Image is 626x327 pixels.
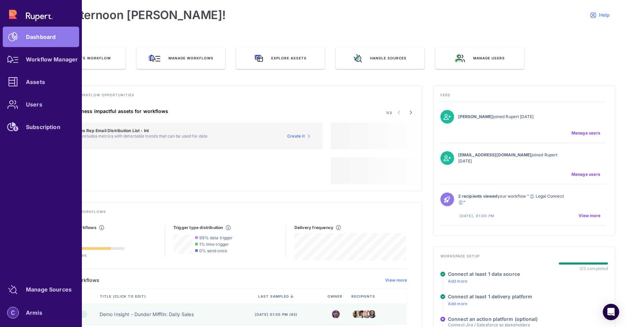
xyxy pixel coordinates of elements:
[199,235,233,240] span: 99% data trigger
[363,309,371,319] img: dwight.png
[37,38,615,47] h3: QUICK ACTIONS
[599,12,610,18] span: Help
[448,271,520,277] h4: Connect at least 1 data source
[3,94,79,115] a: Users
[100,311,194,318] a: Demo Insight - Dunder Mifflin: Daily Sales
[100,294,147,299] span: Title (click to edit)
[448,294,532,300] h4: Connect at least 1 delivery platform
[199,242,229,247] span: 1% time trigger
[44,108,322,114] h4: Suggested business impactful assets for workflows
[26,287,72,292] div: Manage Sources
[271,56,307,60] span: Explore assets
[60,133,228,144] p: This asset includes metrics with detectable trends that can be used for data workflows
[385,278,407,283] a: View more
[199,248,227,253] span: 0% send once
[26,80,45,84] div: Assets
[579,266,608,271] div: 3/3 completed
[3,279,79,300] a: Manage Sources
[287,133,305,139] span: Create it
[440,254,608,262] h4: Workspace setup
[44,209,415,218] h4: Track existing workflows
[571,130,600,136] span: Manage users
[70,56,111,60] span: Create Workflow
[52,253,125,258] p: 68/84 workflows
[258,294,289,298] span: last sampled
[255,312,297,317] span: [DATE] 01:50 pm (#3)
[460,213,494,218] span: [DATE], 01:00 pm
[448,316,545,322] h4: Connect an action platform (optional)
[44,93,415,101] h4: Discover new workflow opportunities
[26,311,42,315] div: Armis
[3,72,79,92] a: Assets
[458,193,570,205] p: your workflow "⚖️ Legal Connect ⚖️"
[458,114,493,119] strong: [PERSON_NAME]
[448,301,467,306] a: Add more
[386,110,392,115] span: 1/3
[26,57,78,61] div: Workflow Manager
[448,279,467,284] a: Add more
[351,294,377,299] span: Recipients
[458,152,532,157] strong: [EMAIL_ADDRESS][DOMAIN_NAME]
[353,311,361,317] img: kevin.jpeg
[458,194,497,199] strong: 2 recipients viewed
[3,49,79,70] a: Workflow Manager
[571,172,600,177] span: Manage users
[60,128,228,133] h5: Table: Sales Rep Email Distribution List - Int
[440,93,608,101] h4: Feed
[26,102,42,106] div: Users
[3,117,79,137] a: Subscription
[458,152,570,164] p: joined Rupert [DATE]
[579,213,600,218] span: View more
[332,310,340,318] img: michael.jpeg
[370,56,407,60] span: Handle sources
[26,125,60,129] div: Subscription
[458,114,570,120] p: joined Rupert [DATE]
[294,225,333,230] h5: Delivery frequency
[173,225,223,230] h5: Trigger type distribution
[8,307,18,318] img: account-photo
[603,304,619,320] div: Open Intercom Messenger
[368,309,376,319] img: kelly.png
[473,56,505,60] span: Manage users
[327,294,344,299] span: Owner
[358,310,366,318] img: jim.jpeg
[37,8,226,22] h1: Good afternoon [PERSON_NAME]!
[169,56,214,60] span: Manage workflows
